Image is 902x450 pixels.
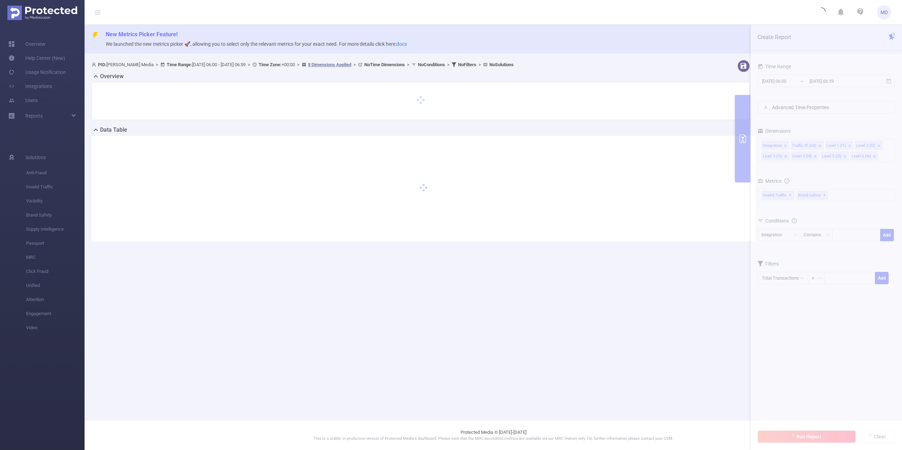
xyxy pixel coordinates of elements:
[100,72,124,81] h2: Overview
[25,113,43,119] span: Reports
[85,420,902,450] footer: Protected Media © [DATE]-[DATE]
[26,180,85,194] span: Invalid Traffic
[26,307,85,321] span: Engagement
[26,250,85,264] span: MRC
[102,436,884,442] p: This is a stable, in production version of Protected Media's dashboard. Please note that the MRC ...
[8,65,66,79] a: Usage Notification
[167,62,192,67] b: Time Range:
[7,6,77,20] img: Protected Media
[98,62,106,67] b: PID:
[26,208,85,222] span: Brand Safety
[405,62,412,67] span: >
[92,62,514,67] span: [PERSON_NAME] Media [DATE] 06:00 - [DATE] 06:59 +00:00
[8,93,38,107] a: Users
[26,236,85,250] span: Passport
[106,31,178,38] span: New Metrics Picker Feature!
[418,62,445,67] b: No Conditions
[92,32,99,39] i: icon: thunderbolt
[458,62,476,67] b: No Filters
[445,62,452,67] span: >
[154,62,160,67] span: >
[100,126,127,134] h2: Data Table
[92,62,98,67] i: icon: user
[891,32,896,37] i: icon: close
[26,279,85,293] span: Unified
[351,62,358,67] span: >
[26,222,85,236] span: Supply Intelligence
[259,62,282,67] b: Time Zone:
[489,62,514,67] b: No Solutions
[26,293,85,307] span: Attention
[106,41,407,47] span: We launched the new metrics picker 🚀, allowing you to select only the relevant metrics for your e...
[295,62,302,67] span: >
[817,7,826,17] i: icon: loading
[881,5,888,19] span: MD
[476,62,483,67] span: >
[26,166,85,180] span: Anti-Fraud
[26,321,85,335] span: Video
[8,79,52,93] a: Integrations
[25,150,46,164] span: Solutions
[396,41,407,47] a: docs
[308,62,351,67] u: 8 Dimensions Applied
[8,51,65,65] a: Help Center (New)
[891,30,896,38] button: icon: close
[26,194,85,208] span: Visibility
[26,264,85,279] span: Click Fraud
[8,37,45,51] a: Overview
[25,109,43,123] a: Reports
[246,62,252,67] span: >
[364,62,405,67] b: No Time Dimensions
